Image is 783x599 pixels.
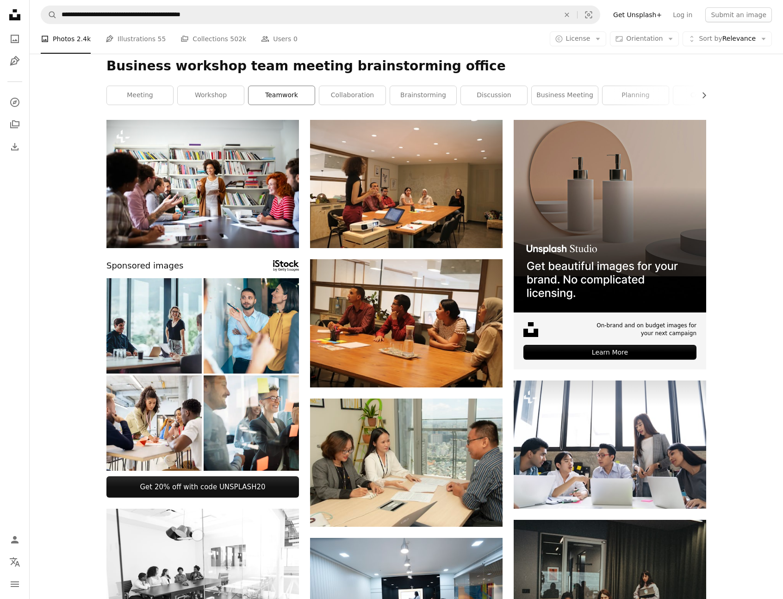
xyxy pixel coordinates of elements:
[204,278,299,374] img: Business team brainstorming
[106,278,202,374] img: Business people having casual discussion during meeting
[293,34,298,44] span: 0
[390,86,456,105] a: brainstorming
[550,31,607,46] button: License
[158,34,166,44] span: 55
[310,120,503,248] img: rectangular brown wooden table
[106,375,202,471] img: African professional guiding businesspeople through group activities during a seminar
[204,375,299,471] img: Business people planning strategy in office together
[578,6,600,24] button: Visual search
[106,58,706,75] h1: Business workshop team meeting brainstorming office
[106,568,299,577] a: grayscale photo of people in room
[106,24,166,54] a: Illustrations 55
[310,319,503,327] a: two women and men sitting at table
[310,399,503,527] img: man and two women sitting beside brown wooden table close-up photography
[319,86,385,105] a: collaboration
[6,137,24,156] a: Download History
[106,259,183,273] span: Sponsored images
[683,31,772,46] button: Sort byRelevance
[523,322,538,337] img: file-1631678316303-ed18b8b5cb9cimage
[261,24,298,54] a: Users 0
[699,34,756,44] span: Relevance
[557,6,577,24] button: Clear
[532,86,598,105] a: business meeting
[6,30,24,48] a: Photos
[178,86,244,105] a: workshop
[514,120,706,369] a: On-brand and on budget images for your next campaignLearn More
[41,6,600,24] form: Find visuals sitewide
[461,86,527,105] a: discussion
[514,440,706,449] a: Group of serious creative Asian business people team meeting in modern office working planning an...
[106,180,299,188] a: Business meeting and teamwork by business people in office
[603,86,669,105] a: planning
[107,86,173,105] a: meeting
[6,115,24,134] a: Collections
[673,86,739,105] a: colleague
[6,575,24,593] button: Menu
[608,7,667,22] a: Get Unsplash+
[106,120,299,248] img: Business meeting and teamwork by business people in office
[610,31,679,46] button: Orientation
[590,322,696,337] span: On-brand and on budget images for your next campaign
[6,6,24,26] a: Home — Unsplash
[249,86,315,105] a: teamwork
[6,553,24,571] button: Language
[310,458,503,467] a: man and two women sitting beside brown wooden table close-up photography
[696,86,706,105] button: scroll list to the right
[514,120,706,312] img: file-1715714113747-b8b0561c490eimage
[514,381,706,509] img: Group of serious creative Asian business people team meeting in modern office working planning an...
[41,6,57,24] button: Search Unsplash
[705,7,772,22] button: Submit an image
[6,530,24,549] a: Log in / Sign up
[523,345,696,360] div: Learn More
[566,35,590,42] span: License
[6,93,24,112] a: Explore
[310,259,503,387] img: two women and men sitting at table
[699,35,722,42] span: Sort by
[667,7,698,22] a: Log in
[6,52,24,70] a: Illustrations
[180,24,246,54] a: Collections 502k
[310,180,503,188] a: rectangular brown wooden table
[106,476,299,498] a: Get 20% off with code UNSPLASH20
[626,35,663,42] span: Orientation
[230,34,246,44] span: 502k
[514,580,706,588] a: a group of people sitting around a table with laptops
